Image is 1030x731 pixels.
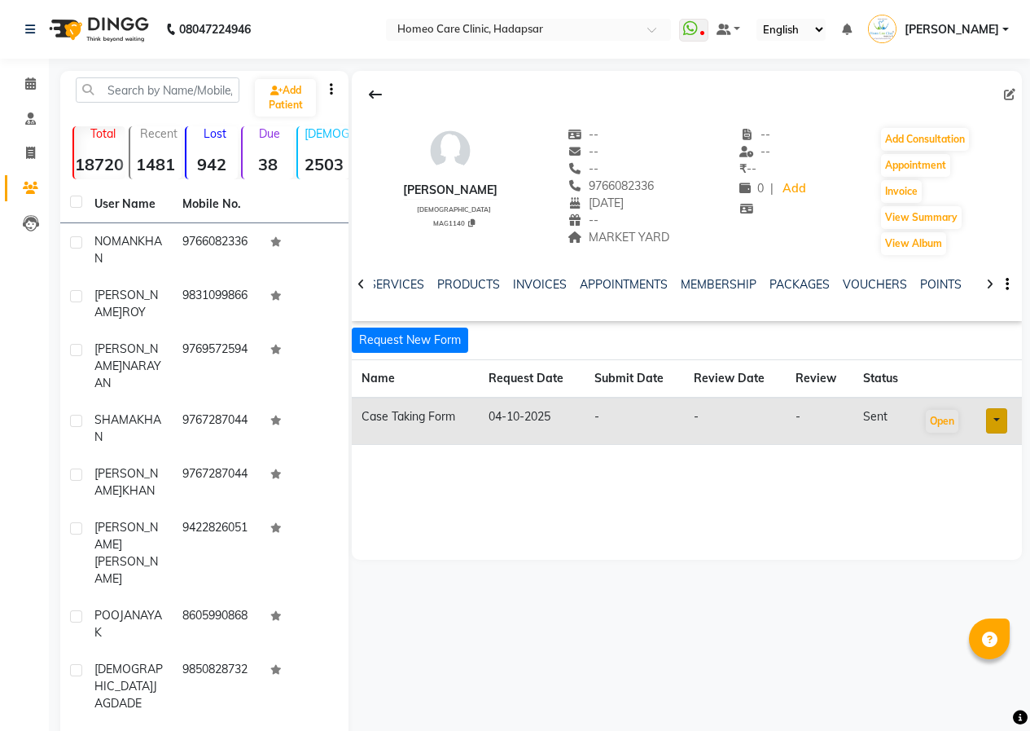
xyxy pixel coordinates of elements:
[85,186,173,223] th: User Name
[94,412,137,427] span: SHAMA
[173,223,261,277] td: 9766082336
[843,277,907,292] a: VOUCHERS
[173,277,261,331] td: 9831099866
[94,234,138,249] span: NOMAN
[881,180,922,203] button: Invoice
[780,178,809,200] a: Add
[739,181,764,196] span: 0
[410,217,497,228] div: MAG1140
[352,360,479,399] th: Name
[739,144,770,159] span: --
[881,232,946,255] button: View Album
[568,161,599,176] span: --
[352,328,468,353] button: Request New Form
[94,466,158,498] span: [PERSON_NAME]
[94,608,132,623] span: POOJA
[920,277,962,292] a: POINTS
[74,154,125,174] strong: 18720
[580,277,668,292] a: APPOINTMENTS
[305,126,349,141] p: [DEMOGRAPHIC_DATA]
[42,7,153,52] img: logo
[173,597,261,651] td: 8605990868
[173,331,261,402] td: 9769572594
[173,456,261,509] td: 9767287044
[479,398,585,445] td: 04-10-2025
[568,178,655,193] span: 9766082336
[352,398,479,445] td: Case Taking Form
[186,154,238,174] strong: 942
[94,341,158,373] span: [PERSON_NAME]
[881,206,962,229] button: View Summary
[358,79,392,110] div: Back to Client
[786,360,853,399] th: Review
[298,154,349,174] strong: 2503
[94,554,158,586] span: [PERSON_NAME]
[739,161,756,176] span: --
[684,360,785,399] th: Review Date
[769,277,830,292] a: PACKAGES
[739,127,770,142] span: --
[568,230,670,244] span: MARKET YARD
[179,7,251,52] b: 08047224946
[853,398,914,445] td: sent
[568,127,599,142] span: --
[173,509,261,597] td: 9422826051
[94,359,161,390] span: NARAYAN
[868,15,896,43] img: Dr Komal Saste
[905,21,999,38] span: [PERSON_NAME]
[585,360,684,399] th: Submit Date
[173,186,261,223] th: Mobile No.
[585,398,684,445] td: -
[81,126,125,141] p: Total
[246,126,294,141] p: Due
[568,213,599,227] span: --
[568,144,599,159] span: --
[853,360,914,399] th: Status
[479,360,585,399] th: Request Date
[243,154,294,174] strong: 38
[926,410,958,433] button: Open
[122,305,146,319] span: ROY
[568,196,625,210] span: [DATE]
[881,128,969,151] button: Add Consultation
[173,651,261,722] td: 9850828732
[962,666,1014,715] iframe: chat widget
[786,398,853,445] td: -
[881,154,950,177] button: Appointment
[130,154,182,174] strong: 1481
[513,277,567,292] a: INVOICES
[417,205,491,214] span: [DEMOGRAPHIC_DATA]
[739,161,747,176] span: ₹
[437,277,500,292] a: PRODUCTS
[193,126,238,141] p: Lost
[369,277,424,292] a: SERVICES
[76,77,239,103] input: Search by Name/Mobile/Email/Code
[94,662,163,694] span: [DEMOGRAPHIC_DATA]
[137,126,182,141] p: Recent
[426,126,475,175] img: avatar
[94,288,158,319] span: [PERSON_NAME]
[94,520,158,552] span: [PERSON_NAME]
[684,398,785,445] td: -
[255,79,316,117] a: Add Patient
[173,402,261,456] td: 9767287044
[403,182,497,199] div: [PERSON_NAME]
[770,180,774,197] span: |
[122,483,155,498] span: KHAN
[681,277,756,292] a: MEMBERSHIP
